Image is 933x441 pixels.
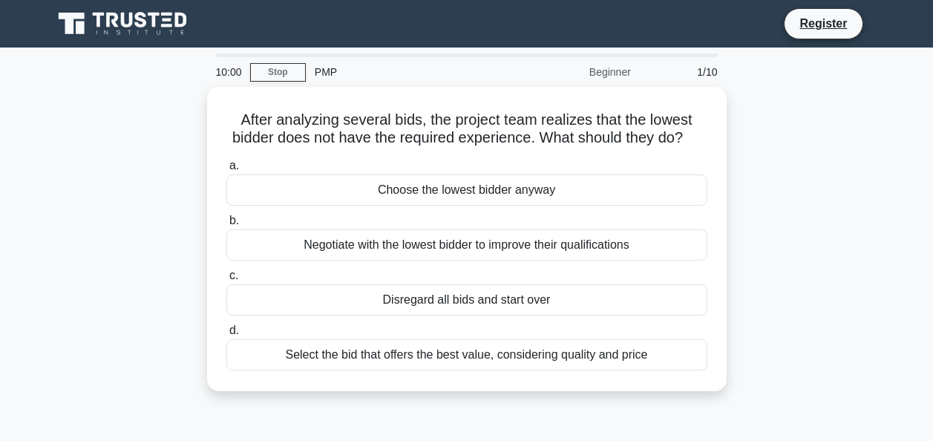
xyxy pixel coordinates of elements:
a: Register [790,14,856,33]
span: d. [229,324,239,336]
div: 10:00 [207,57,250,87]
span: a. [229,159,239,171]
div: Choose the lowest bidder anyway [226,174,707,206]
span: c. [229,269,238,281]
div: Beginner [510,57,640,87]
div: Select the bid that offers the best value, considering quality and price [226,339,707,370]
div: Disregard all bids and start over [226,284,707,316]
div: PMP [306,57,510,87]
div: Negotiate with the lowest bidder to improve their qualifications [226,229,707,261]
a: Stop [250,63,306,82]
h5: After analyzing several bids, the project team realizes that the lowest bidder does not have the ... [225,111,709,148]
span: b. [229,214,239,226]
div: 1/10 [640,57,727,87]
